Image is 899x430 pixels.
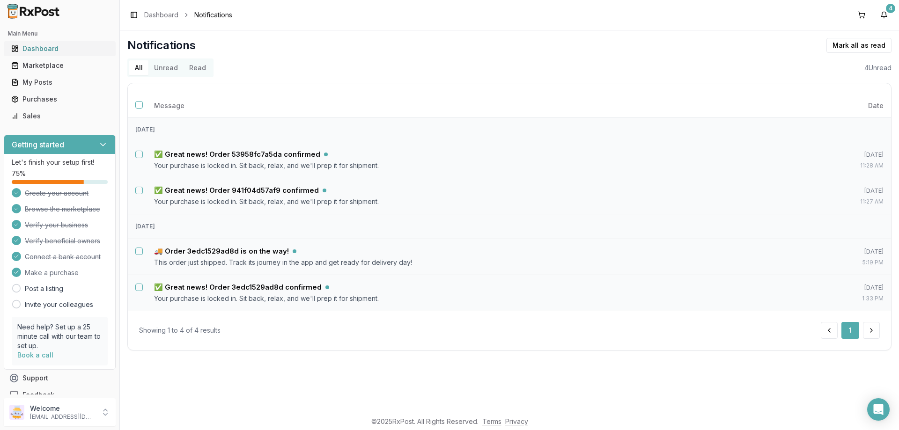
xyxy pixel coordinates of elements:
p: This order just shipped. Track its journey in the app and get ready for delivery day! [154,258,792,267]
span: 75 % [12,169,26,178]
div: My Posts [11,78,108,87]
a: Book a call [17,351,53,359]
h4: [DATE] [135,222,884,231]
button: Purchases [4,92,116,107]
button: Select notification: ✅ Great news! Order 53958fc7a5da confirmed [135,151,143,158]
button: Select notification: ✅ Great news! Order 941f04d57af9 confirmed [135,187,143,194]
span: Feedback [22,390,54,400]
button: My Posts [4,75,116,90]
p: Welcome [30,404,95,413]
button: Dashboard [4,41,116,56]
button: Select notification: 🚚 Order 3edc1529ad8d is on the way! [135,248,143,255]
a: Terms [482,417,501,425]
nav: breadcrumb [144,10,232,20]
p: Need help? Set up a 25 minute call with our team to set up. [17,322,102,350]
a: Sales [7,108,112,124]
button: 1 [841,322,859,339]
button: Read [184,60,212,75]
h5: ✅ Great news! Order 3edc1529ad8d confirmed [154,283,322,292]
div: 5:19 PM [807,258,884,267]
a: My Posts [7,74,112,91]
p: Let's finish your setup first! [12,158,108,167]
th: Date [799,95,891,117]
div: 1:33 PM [807,294,884,303]
div: Open Intercom Messenger [867,398,890,421]
div: 4 [886,4,895,13]
a: Marketplace [7,57,112,74]
div: Purchases [11,95,108,104]
a: Dashboard [7,40,112,57]
p: Your purchase is locked in. Sit back, relax, and we'll prep it for shipment. [154,294,792,303]
button: Feedback [4,386,116,403]
button: Select notification: ✅ Great news! Order 3edc1529ad8d confirmed [135,284,143,291]
div: Showing 1 to 4 of 4 results [139,326,221,335]
span: Notifications [194,10,232,20]
div: Marketplace [11,61,108,70]
div: 4 Unread [864,63,892,73]
span: [DATE] [864,248,884,255]
h3: Getting started [12,139,64,150]
img: User avatar [9,405,24,420]
button: All [129,60,148,75]
span: [DATE] [864,284,884,291]
button: Unread [148,60,184,75]
div: Sales [11,111,108,121]
span: Browse the marketplace [25,204,100,214]
h5: 🚚 Order 3edc1529ad8d is on the way! [154,247,289,256]
p: [EMAIL_ADDRESS][DOMAIN_NAME] [30,413,95,421]
span: [DATE] [864,187,884,194]
button: Marketplace [4,58,116,73]
div: 11:27 AM [807,197,884,206]
span: Verify your business [25,220,88,230]
img: RxPost Logo [4,4,64,19]
button: Select all notifications [135,101,143,109]
a: Privacy [505,417,528,425]
span: [DATE] [864,151,884,158]
p: Your purchase is locked in. Sit back, relax, and we'll prep it for shipment. [154,197,792,206]
p: Your purchase is locked in. Sit back, relax, and we'll prep it for shipment. [154,161,792,170]
a: Invite your colleagues [25,300,93,309]
div: Dashboard [11,44,108,53]
div: 11:28 AM [807,161,884,170]
span: Verify beneficial owners [25,236,100,246]
th: Message [147,95,799,117]
a: Purchases [7,91,112,108]
button: Mark all as read [826,38,892,53]
h2: Main Menu [7,30,112,37]
span: Make a purchase [25,268,79,277]
button: 4 [877,7,892,22]
h4: [DATE] [135,125,884,134]
a: Post a listing [25,284,63,293]
button: Sales [4,109,116,124]
span: Connect a bank account [25,252,101,262]
span: Create your account [25,189,88,198]
h5: ✅ Great news! Order 941f04d57af9 confirmed [154,186,319,195]
h5: ✅ Great news! Order 53958fc7a5da confirmed [154,150,320,159]
h1: Notifications [127,38,196,53]
button: Support [4,370,116,386]
a: Dashboard [144,10,178,20]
